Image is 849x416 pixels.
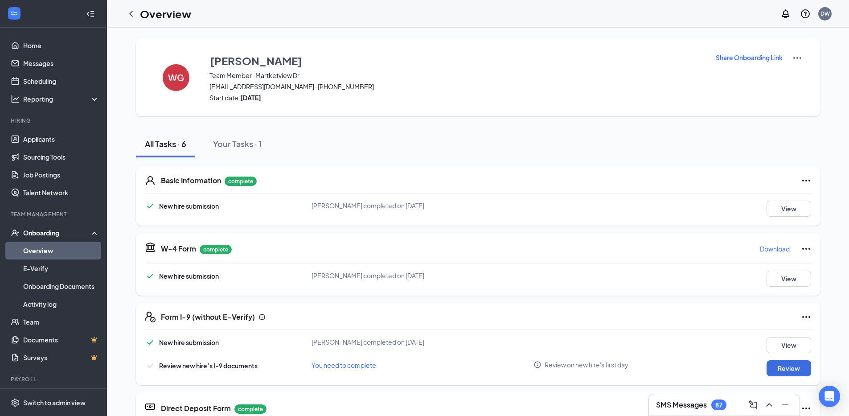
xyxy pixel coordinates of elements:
span: Review on new hire's first day [545,360,628,369]
svg: Ellipses [801,175,812,186]
svg: Ellipses [801,243,812,254]
div: Switch to admin view [23,398,86,407]
svg: Ellipses [801,312,812,322]
h5: W-4 Form [161,244,196,254]
p: Share Onboarding Link [716,53,783,62]
span: [EMAIL_ADDRESS][DOMAIN_NAME] · [PHONE_NUMBER] [209,82,704,91]
button: View [767,201,811,217]
div: Hiring [11,117,98,124]
span: Start date: [209,93,704,102]
strong: [DATE] [240,94,261,102]
h5: Basic Information [161,176,221,185]
div: Open Intercom Messenger [819,386,840,407]
svg: Notifications [780,8,791,19]
span: [PERSON_NAME] completed on [DATE] [312,272,424,280]
h5: Direct Deposit Form [161,404,231,413]
p: Download [760,244,790,253]
svg: Info [258,313,266,321]
a: Messages [23,54,99,72]
a: Home [23,37,99,54]
svg: Info [533,361,541,369]
button: WG [154,53,198,102]
p: complete [200,245,232,254]
button: ComposeMessage [746,398,760,412]
div: Team Management [11,210,98,218]
a: Team [23,313,99,331]
p: complete [234,404,267,414]
button: [PERSON_NAME] [209,53,704,69]
img: More Actions [792,53,803,63]
a: DocumentsCrown [23,331,99,349]
svg: WorkstreamLogo [10,9,19,18]
p: complete [225,177,257,186]
svg: Settings [11,398,20,407]
svg: Checkmark [145,360,156,371]
a: Sourcing Tools [23,148,99,166]
svg: Collapse [86,9,95,18]
a: Applicants [23,130,99,148]
svg: Analysis [11,95,20,103]
button: Review [767,360,811,376]
span: New hire submission [159,338,219,346]
a: Scheduling [23,72,99,90]
div: All Tasks · 6 [145,138,186,149]
a: SurveysCrown [23,349,99,367]
svg: Checkmark [145,201,156,211]
span: [PERSON_NAME] completed on [DATE] [312,338,424,346]
svg: DirectDepositIcon [145,401,156,412]
a: Activity log [23,295,99,313]
span: You need to complete [312,361,376,369]
svg: Ellipses [801,403,812,414]
a: E-Verify [23,259,99,277]
button: Download [759,242,790,256]
svg: TaxGovernmentIcon [145,242,156,252]
span: Review new hire’s I-9 documents [159,362,258,370]
svg: FormI9EVerifyIcon [145,312,156,322]
h3: [PERSON_NAME] [210,53,302,68]
h1: Overview [140,6,191,21]
div: Your Tasks · 1 [213,138,262,149]
a: Talent Network [23,184,99,202]
svg: QuestionInfo [800,8,811,19]
div: Reporting [23,95,100,103]
h3: SMS Messages [656,400,707,410]
svg: Checkmark [145,271,156,281]
a: Job Postings [23,166,99,184]
svg: ChevronLeft [126,8,136,19]
button: Share Onboarding Link [715,53,783,62]
button: Minimize [778,398,792,412]
a: Onboarding Documents [23,277,99,295]
span: New hire submission [159,272,219,280]
svg: ComposeMessage [748,400,759,410]
svg: Checkmark [145,337,156,348]
svg: Minimize [780,400,791,410]
button: ChevronUp [762,398,776,412]
div: 87 [715,401,722,409]
button: View [767,337,811,353]
h5: Form I-9 (without E-Verify) [161,312,255,322]
div: Payroll [11,375,98,383]
div: Onboarding [23,228,92,237]
a: Overview [23,242,99,259]
svg: ChevronUp [764,400,775,410]
svg: UserCheck [11,228,20,237]
span: [PERSON_NAME] completed on [DATE] [312,202,424,210]
div: DW [820,10,830,17]
button: View [767,271,811,287]
h4: WG [168,74,184,81]
span: New hire submission [159,202,219,210]
svg: User [145,175,156,186]
span: Team Member · Martketview Dr [209,71,704,80]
